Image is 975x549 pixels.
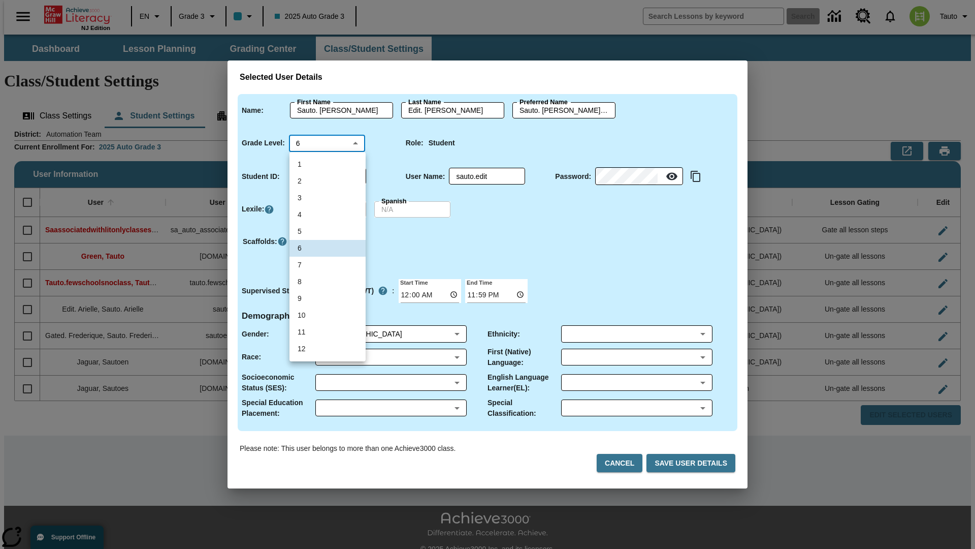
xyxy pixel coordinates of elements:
li: 6 [289,240,366,257]
li: 3 [289,190,366,206]
li: 9 [289,290,366,307]
li: 12 [289,341,366,357]
li: 2 [289,173,366,190]
li: 4 [289,206,366,223]
li: 1 [289,156,366,173]
li: 11 [289,324,366,341]
li: 7 [289,257,366,273]
li: 5 [289,223,366,240]
li: 8 [289,273,366,290]
li: 10 [289,307,366,324]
